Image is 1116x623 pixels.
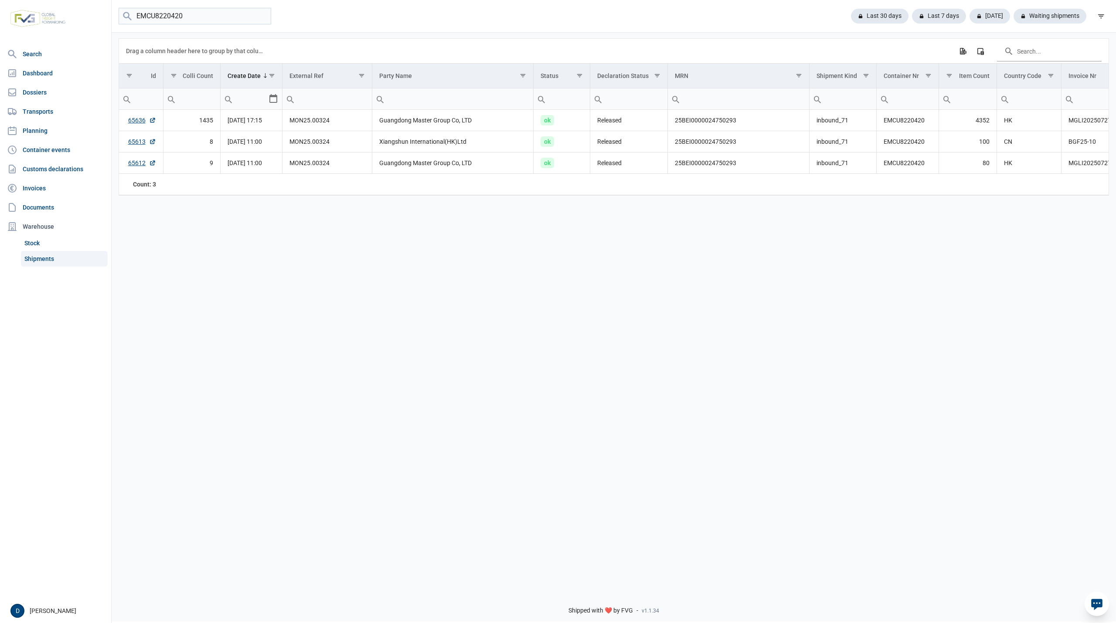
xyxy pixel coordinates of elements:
td: 8 [163,131,221,152]
td: Guangdong Master Group Co, LTD [372,152,534,174]
td: 9 [163,152,221,174]
div: Last 30 days [851,9,908,24]
span: Show filter options for column 'Party Name' [520,72,526,79]
td: Column MRN [668,64,810,88]
div: Status [541,72,558,79]
td: 4352 [939,110,997,131]
td: Xiangshun International(HK)Ltd [372,131,534,152]
span: [DATE] 17:15 [228,117,262,124]
a: Transports [3,103,108,120]
div: [DATE] [970,9,1010,24]
a: Dossiers [3,84,108,101]
div: Data grid toolbar [126,39,1102,63]
div: Create Date [228,72,261,79]
td: Column Country Code [997,64,1062,88]
input: Filter cell [997,88,1062,109]
input: Filter cell [534,88,590,109]
div: Column Chooser [973,43,988,59]
td: Column Shipment Kind [809,64,877,88]
div: Shipment Kind [817,72,857,79]
input: Search shipments [119,8,271,25]
td: Filter cell [590,88,668,110]
span: Show filter options for column 'Country Code' [1048,72,1054,79]
td: MON25.00324 [282,110,372,131]
img: FVG - Global freight forwarding [7,7,69,30]
div: Search box [534,88,549,109]
span: ok [541,136,554,147]
td: Released [590,131,668,152]
td: inbound_71 [809,110,877,131]
td: 100 [939,131,997,152]
td: Filter cell [877,88,939,110]
div: Search box [590,88,606,109]
td: Column External Ref [282,64,372,88]
input: Filter cell [163,88,221,109]
td: Filter cell [372,88,534,110]
span: Show filter options for column 'MRN' [796,72,802,79]
td: inbound_71 [809,131,877,152]
td: EMCU8220420 [877,131,939,152]
td: Filter cell [939,88,997,110]
td: Column Container Nr [877,64,939,88]
td: Filter cell [221,88,282,110]
td: Filter cell [163,88,221,110]
div: Warehouse [3,218,108,235]
td: EMCU8220420 [877,152,939,174]
td: Column Colli Count [163,64,221,88]
td: 25BEI0000024750293 [668,131,810,152]
td: Column Status [534,64,590,88]
div: Invoice Nr [1068,72,1096,79]
div: Data grid with 3 rows and 18 columns [119,39,1109,195]
div: Search box [163,88,179,109]
div: Search box [939,88,955,109]
span: ok [541,158,554,168]
a: Stock [21,235,108,251]
div: filter [1093,8,1109,24]
div: Search box [1062,88,1077,109]
span: ok [541,115,554,125]
td: 25BEI0000024750293 [668,110,810,131]
span: Show filter options for column 'Id' [126,72,133,79]
td: Filter cell [668,88,810,110]
td: Column Id [119,64,163,88]
td: MON25.00324 [282,131,372,152]
span: [DATE] 11:00 [228,138,262,145]
td: 80 [939,152,997,174]
span: v1.1.34 [642,607,659,614]
span: Show filter options for column 'Shipment Kind' [863,72,869,79]
span: Shipped with ❤️ by FVG [568,607,633,615]
td: Column Party Name [372,64,534,88]
button: D [10,604,24,618]
td: Released [590,110,668,131]
div: Select [268,88,279,109]
span: Show filter options for column 'Status' [576,72,583,79]
input: Filter cell [939,88,997,109]
span: Show filter options for column 'Colli Count' [170,72,177,79]
td: Filter cell [809,88,877,110]
input: Filter cell [372,88,534,109]
td: HK [997,152,1062,174]
div: Search box [282,88,298,109]
a: Invoices [3,179,108,197]
input: Filter cell [590,88,667,109]
div: External Ref [289,72,323,79]
a: 65612 [128,159,156,167]
div: Declaration Status [597,72,649,79]
div: Search box [810,88,825,109]
div: Search box [372,88,388,109]
td: Filter cell [997,88,1062,110]
span: Show filter options for column 'Create Date' [269,72,275,79]
a: 65613 [128,137,156,146]
td: inbound_71 [809,152,877,174]
input: Search in the data grid [997,41,1102,61]
td: Filter cell [119,88,163,110]
td: Column Create Date [221,64,282,88]
div: Search box [668,88,684,109]
div: Last 7 days [912,9,966,24]
a: Dashboard [3,64,108,82]
div: Drag a column header here to group by that column [126,44,266,58]
a: Search [3,45,108,63]
td: Column Item Count [939,64,997,88]
input: Filter cell [877,88,939,109]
